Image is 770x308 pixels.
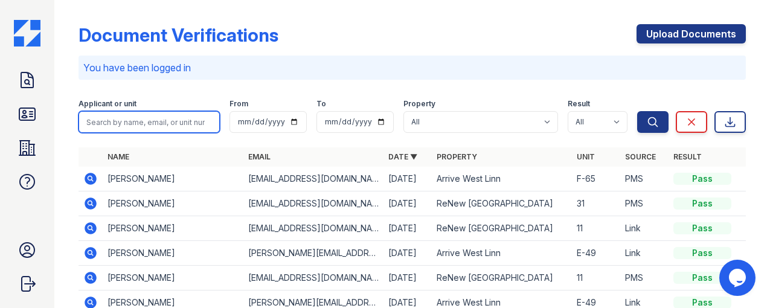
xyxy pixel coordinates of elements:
a: Property [437,152,477,161]
a: Result [673,152,702,161]
td: Link [620,241,669,266]
td: PMS [620,191,669,216]
td: Arrive West Linn [432,241,572,266]
td: F-65 [572,167,620,191]
td: ReNew [GEOGRAPHIC_DATA] [432,216,572,241]
a: Date ▼ [388,152,417,161]
td: PMS [620,266,669,290]
label: Property [403,99,435,109]
label: To [316,99,326,109]
a: Upload Documents [637,24,746,43]
td: 11 [572,216,620,241]
td: [EMAIL_ADDRESS][DOMAIN_NAME] [243,191,383,216]
input: Search by name, email, or unit number [79,111,220,133]
label: Result [568,99,590,109]
td: [PERSON_NAME][EMAIL_ADDRESS][PERSON_NAME][DOMAIN_NAME] [243,241,383,266]
label: From [229,99,248,109]
td: [DATE] [383,216,432,241]
div: Pass [673,173,731,185]
td: E-49 [572,241,620,266]
td: [DATE] [383,266,432,290]
td: Link [620,216,669,241]
td: ReNew [GEOGRAPHIC_DATA] [432,266,572,290]
div: Pass [673,222,731,234]
div: Document Verifications [79,24,278,46]
p: You have been logged in [83,60,741,75]
label: Applicant or unit [79,99,136,109]
td: 31 [572,191,620,216]
a: Source [625,152,656,161]
td: Arrive West Linn [432,167,572,191]
iframe: chat widget [719,260,758,296]
td: [PERSON_NAME] [103,167,243,191]
td: [DATE] [383,167,432,191]
td: [DATE] [383,191,432,216]
a: Name [107,152,129,161]
td: [PERSON_NAME] [103,241,243,266]
td: [EMAIL_ADDRESS][DOMAIN_NAME] [243,167,383,191]
div: Pass [673,247,731,259]
img: CE_Icon_Blue-c292c112584629df590d857e76928e9f676e5b41ef8f769ba2f05ee15b207248.png [14,20,40,47]
td: [DATE] [383,241,432,266]
td: [EMAIL_ADDRESS][DOMAIN_NAME] [243,266,383,290]
div: Pass [673,272,731,284]
td: [PERSON_NAME] [103,216,243,241]
td: 11 [572,266,620,290]
div: Pass [673,197,731,210]
td: [PERSON_NAME] [103,266,243,290]
a: Email [248,152,271,161]
a: Unit [577,152,595,161]
td: ReNew [GEOGRAPHIC_DATA] [432,191,572,216]
td: [PERSON_NAME] [103,191,243,216]
td: PMS [620,167,669,191]
td: [EMAIL_ADDRESS][DOMAIN_NAME] [243,216,383,241]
